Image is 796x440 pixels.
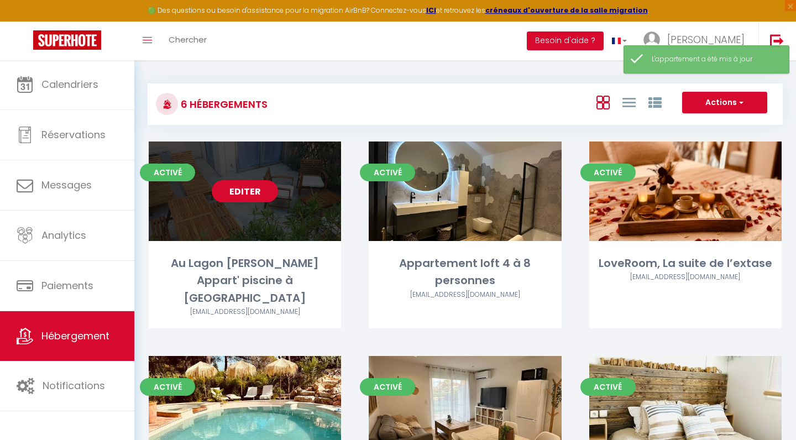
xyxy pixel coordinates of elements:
[596,93,610,111] a: Vue en Box
[41,77,98,91] span: Calendriers
[41,228,86,242] span: Analytics
[140,378,195,396] span: Activé
[43,379,105,392] span: Notifications
[140,164,195,181] span: Activé
[652,54,778,65] div: L'appartement a été mis à jour
[169,34,207,45] span: Chercher
[682,92,767,114] button: Actions
[9,4,42,38] button: Ouvrir le widget de chat LiveChat
[360,378,415,396] span: Activé
[589,255,782,272] div: LoveRoom, La suite de l’extase
[643,32,660,48] img: ...
[635,22,758,60] a: ... [PERSON_NAME]
[33,30,101,50] img: Super Booking
[369,290,561,300] div: Airbnb
[770,34,784,48] img: logout
[149,255,341,307] div: Au Lagon [PERSON_NAME] Appart' piscine à [GEOGRAPHIC_DATA]
[41,279,93,292] span: Paiements
[527,32,604,50] button: Besoin d'aide ?
[622,93,636,111] a: Vue en Liste
[580,378,636,396] span: Activé
[426,6,436,15] a: ICI
[160,22,215,60] a: Chercher
[212,180,278,202] a: Editer
[589,272,782,282] div: Airbnb
[749,390,788,432] iframe: Chat
[149,307,341,317] div: Airbnb
[178,92,268,117] h3: 6 Hébergements
[41,178,92,192] span: Messages
[360,164,415,181] span: Activé
[41,329,109,343] span: Hébergement
[667,33,745,46] span: [PERSON_NAME]
[580,164,636,181] span: Activé
[369,255,561,290] div: Appartement loft 4 à 8 personnes
[41,128,106,142] span: Réservations
[648,93,662,111] a: Vue par Groupe
[485,6,648,15] a: créneaux d'ouverture de la salle migration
